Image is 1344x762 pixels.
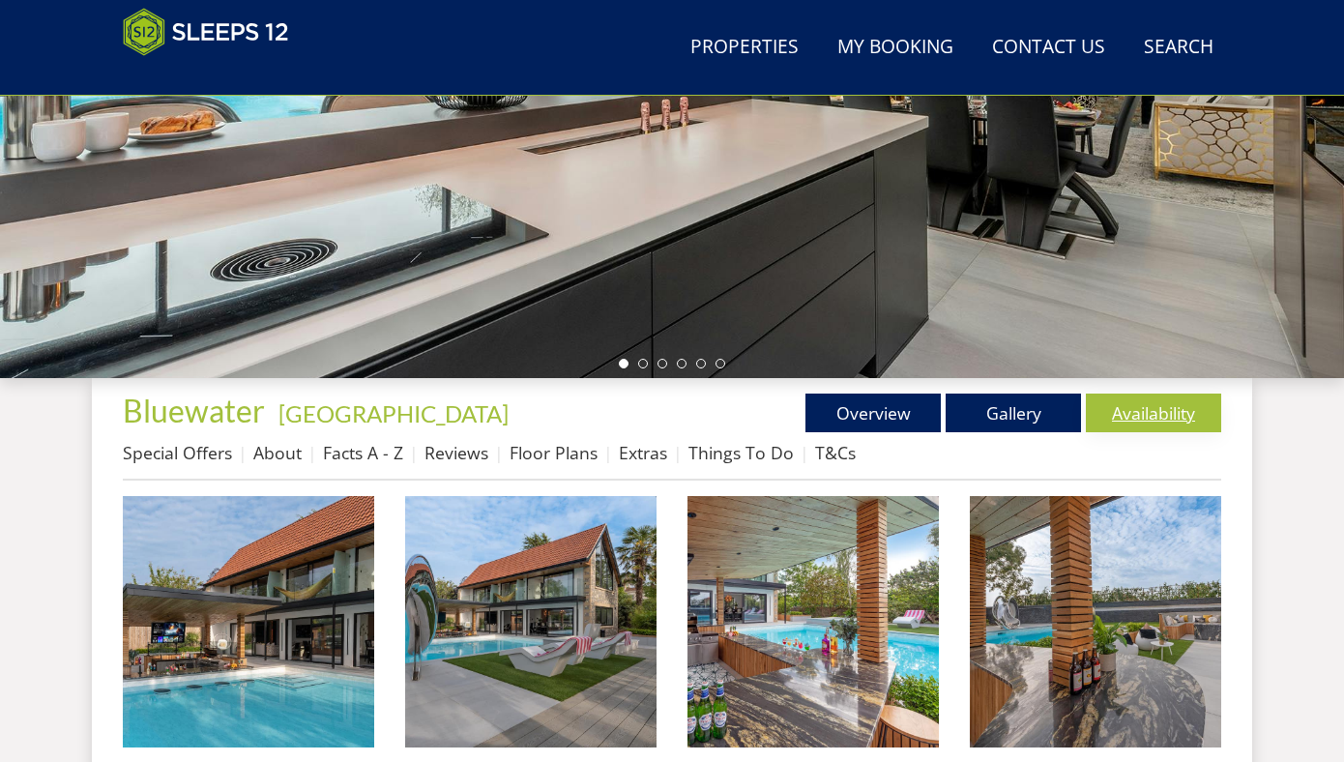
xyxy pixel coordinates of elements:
img: Bluewater: For luxury large group holidays in Somerset [405,496,657,747]
iframe: Customer reviews powered by Trustpilot [113,68,316,84]
a: Extras [619,441,667,464]
a: [GEOGRAPHIC_DATA] [278,399,509,427]
span: - [271,399,509,427]
a: Availability [1086,394,1221,432]
a: Facts A - Z [323,441,403,464]
span: Bluewater [123,392,265,429]
a: Floor Plans [510,441,598,464]
a: Properties [683,26,806,70]
a: My Booking [830,26,961,70]
a: Gallery [946,394,1081,432]
a: Search [1136,26,1221,70]
img: Bluewater - The holiday vibe is riding high at this luxury large group holiday house [970,496,1221,747]
a: About [253,441,302,464]
a: Special Offers [123,441,232,464]
a: T&Cs [815,441,856,464]
img: Bluewater: Luxury holiday house near Bath and Bristol [123,496,374,747]
img: Sleeps 12 [123,8,289,56]
a: Reviews [424,441,488,464]
a: Things To Do [688,441,794,464]
a: Bluewater [123,392,271,429]
a: Contact Us [984,26,1113,70]
a: Overview [805,394,941,432]
img: Bluewater - There's a poolside kitchen for cocktails and barbecues [687,496,939,747]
